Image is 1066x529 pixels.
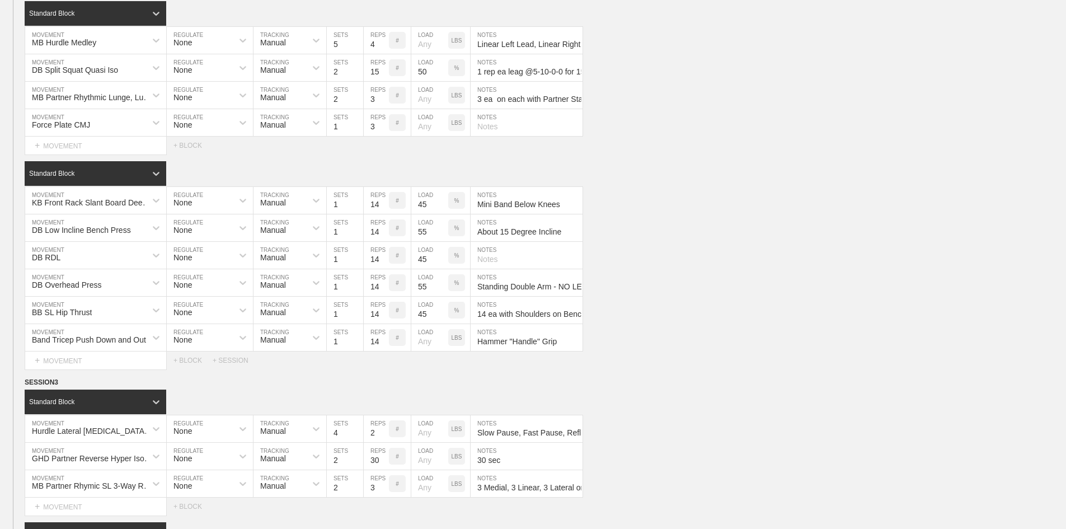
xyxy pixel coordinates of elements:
[32,226,131,235] div: DB Low Incline Bench Press
[32,38,96,47] div: MB Hurdle Medley
[1010,475,1066,529] iframe: Chat Widget
[396,225,399,231] p: #
[25,378,58,386] span: SESSION 3
[454,280,459,286] p: %
[173,120,192,129] div: None
[173,142,213,149] div: + BLOCK
[411,415,448,442] input: Any
[32,198,153,207] div: KB Front Rack Slant Board Deep Squat w/ Mini Band
[32,280,102,289] div: DB Overhead Press
[32,120,90,129] div: Force Plate CMJ
[411,54,448,81] input: Any
[173,481,192,490] div: None
[32,308,92,317] div: BB SL Hip Thrust
[260,65,286,74] div: Manual
[35,355,40,365] span: +
[260,308,286,317] div: Manual
[173,198,192,207] div: None
[471,443,583,470] input: Notes
[25,498,167,516] div: MOVEMENT
[32,427,153,436] div: Hurdle Lateral [MEDICAL_DATA] Series
[32,454,153,463] div: GHD Partner Reverse Hyper Iso Hold
[260,481,286,490] div: Manual
[396,453,399,460] p: #
[411,443,448,470] input: Any
[452,120,462,126] p: LBS
[396,252,399,259] p: #
[454,252,459,259] p: %
[260,335,286,344] div: Manual
[173,226,192,235] div: None
[471,269,583,296] input: Notes
[471,27,583,54] input: Notes
[396,307,399,313] p: #
[29,10,74,17] div: Standard Block
[452,453,462,460] p: LBS
[260,427,286,436] div: Manual
[260,280,286,289] div: Manual
[173,503,213,511] div: + BLOCK
[25,352,167,370] div: MOVEMENT
[411,214,448,241] input: Any
[396,481,399,487] p: #
[173,93,192,102] div: None
[260,38,286,47] div: Manual
[29,170,74,177] div: Standard Block
[29,398,74,406] div: Standard Block
[471,109,583,136] input: Notes
[411,82,448,109] input: Any
[454,307,459,313] p: %
[396,92,399,99] p: #
[411,242,448,269] input: Any
[471,415,583,442] input: Notes
[396,280,399,286] p: #
[213,357,257,364] div: + SESSION
[32,65,118,74] div: DB Split Squat Quasi Iso
[471,214,583,241] input: Notes
[471,297,583,324] input: Notes
[396,198,399,204] p: #
[173,38,192,47] div: None
[411,470,448,497] input: Any
[32,335,146,344] div: Band Tricep Push Down and Out
[411,27,448,54] input: Any
[452,92,462,99] p: LBS
[32,93,153,102] div: MB Partner Rhythmic Lunge, Lunge, Squat
[452,426,462,432] p: LBS
[454,198,459,204] p: %
[173,308,192,317] div: None
[454,65,459,71] p: %
[471,82,583,109] input: Notes
[411,324,448,351] input: Any
[173,335,192,344] div: None
[173,65,192,74] div: None
[411,109,448,136] input: Any
[471,242,583,269] input: Notes
[173,427,192,436] div: None
[396,65,399,71] p: #
[454,225,459,231] p: %
[452,335,462,341] p: LBS
[471,54,583,81] input: Notes
[411,269,448,296] input: Any
[260,93,286,102] div: Manual
[32,253,60,262] div: DB RDL
[396,426,399,432] p: #
[396,120,399,126] p: #
[396,38,399,44] p: #
[35,502,40,511] span: +
[35,141,40,150] span: +
[471,187,583,214] input: Notes
[173,357,213,364] div: + BLOCK
[173,253,192,262] div: None
[396,335,399,341] p: #
[173,454,192,463] div: None
[471,470,583,497] input: Notes
[260,226,286,235] div: Manual
[471,324,583,351] input: Notes
[452,481,462,487] p: LBS
[260,253,286,262] div: Manual
[260,120,286,129] div: Manual
[32,481,153,490] div: MB Partner Rhymic SL 3-Way RDL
